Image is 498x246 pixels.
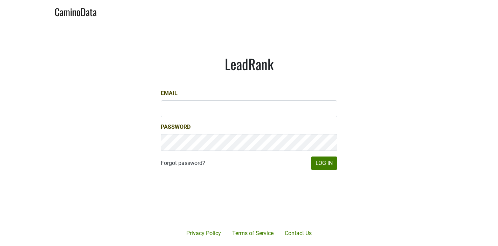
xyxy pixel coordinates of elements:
a: Terms of Service [227,226,279,240]
h1: LeadRank [161,55,337,72]
label: Password [161,123,191,131]
a: Privacy Policy [181,226,227,240]
a: Contact Us [279,226,317,240]
label: Email [161,89,178,98]
a: CaminoData [55,3,97,19]
button: Log In [311,157,337,170]
a: Forgot password? [161,159,205,167]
